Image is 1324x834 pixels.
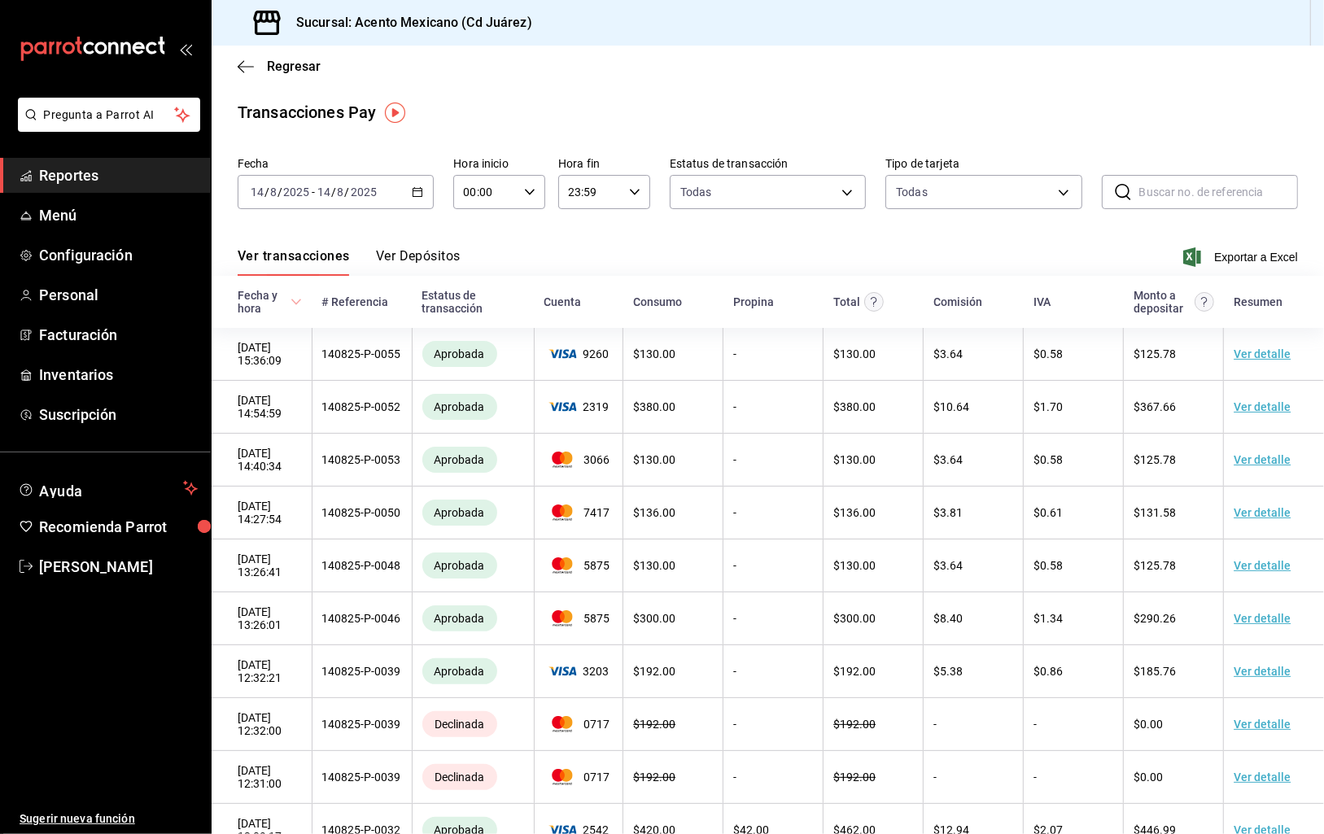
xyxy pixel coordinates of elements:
[1024,751,1124,804] td: -
[39,164,198,186] span: Reportes
[733,295,774,308] div: Propina
[633,453,675,466] span: $ 130.00
[1134,400,1176,413] span: $ 367.66
[1234,400,1291,413] a: Ver detalle
[1134,453,1176,466] span: $ 125.78
[1033,400,1063,413] span: $ 1.70
[39,244,198,266] span: Configuración
[212,698,312,751] td: [DATE] 12:32:00
[633,612,675,625] span: $ 300.00
[558,159,650,170] label: Hora fin
[933,453,963,466] span: $ 3.64
[723,328,824,381] td: -
[1234,718,1291,731] a: Ver detalle
[179,42,192,55] button: open_drawer_menu
[312,487,412,539] td: 140825-P-0050
[833,400,876,413] span: $ 380.00
[723,539,824,592] td: -
[453,159,545,170] label: Hora inicio
[924,698,1024,751] td: -
[633,400,675,413] span: $ 380.00
[544,610,613,627] span: 5875
[250,186,264,199] input: --
[428,453,492,466] span: Aprobada
[428,665,492,678] span: Aprobada
[264,186,269,199] span: /
[833,347,876,360] span: $ 130.00
[1195,292,1214,312] svg: Este es el monto resultante del total pagado menos comisión e IVA. Esta será la parte que se depo...
[933,559,963,572] span: $ 3.64
[544,665,613,678] span: 3203
[1186,247,1298,267] button: Exportar a Excel
[833,612,876,625] span: $ 300.00
[428,771,491,784] span: Declinada
[1124,751,1224,804] td: $0.00
[212,751,312,804] td: [DATE] 12:31:00
[1234,771,1291,784] a: Ver detalle
[544,347,613,360] span: 9260
[896,184,928,200] div: Todas
[312,186,315,199] span: -
[833,665,876,678] span: $ 192.00
[633,771,675,784] span: $ 192.00
[428,347,492,360] span: Aprobada
[44,107,175,124] span: Pregunta a Parrot AI
[267,59,321,74] span: Regresar
[39,478,177,498] span: Ayuda
[422,711,497,737] div: Transacciones declinadas por el banco emisor. No se hace ningún cargo al tarjetahabiente ni al co...
[833,453,876,466] span: $ 130.00
[422,394,497,420] div: Transacciones cobradas de manera exitosa.
[1234,665,1291,678] a: Ver detalle
[422,289,524,315] div: Estatus de transacción
[723,487,824,539] td: -
[238,159,434,170] label: Fecha
[212,434,312,487] td: [DATE] 14:40:34
[428,400,492,413] span: Aprobada
[317,186,331,199] input: --
[933,612,963,625] span: $ 8.40
[337,186,345,199] input: --
[723,751,824,804] td: -
[39,284,198,306] span: Personal
[312,645,412,698] td: 140825-P-0039
[1033,347,1063,360] span: $ 0.58
[238,100,376,124] div: Transacciones Pay
[1234,453,1291,466] a: Ver detalle
[212,487,312,539] td: [DATE] 14:27:54
[428,506,492,519] span: Aprobada
[238,289,287,315] div: Fecha y hora
[20,810,198,827] span: Sugerir nueva función
[833,506,876,519] span: $ 136.00
[544,504,613,521] span: 7417
[633,347,675,360] span: $ 130.00
[422,447,497,473] div: Transacciones cobradas de manera exitosa.
[544,769,613,785] span: 0717
[933,665,963,678] span: $ 5.38
[1124,698,1224,751] td: $0.00
[1234,559,1291,572] a: Ver detalle
[544,452,613,468] span: 3066
[422,605,497,631] div: Transacciones cobradas de manera exitosa.
[723,645,824,698] td: -
[331,186,336,199] span: /
[345,186,350,199] span: /
[212,328,312,381] td: [DATE] 15:36:09
[312,328,412,381] td: 140825-P-0055
[39,516,198,538] span: Recomienda Parrot
[238,248,350,276] button: Ver transacciones
[1033,665,1063,678] span: $ 0.86
[11,118,200,135] a: Pregunta a Parrot AI
[833,771,876,784] span: $ 192.00
[1033,453,1063,466] span: $ 0.58
[933,295,982,308] div: Comisión
[544,557,613,574] span: 5875
[1234,506,1291,519] a: Ver detalle
[1234,295,1282,308] div: Resumen
[385,103,405,123] button: Tooltip marker
[544,400,613,413] span: 2319
[283,13,532,33] h3: Sucursal: Acento Mexicano (Cd Juárez)
[1134,665,1176,678] span: $ 185.76
[428,718,491,731] span: Declinada
[422,552,497,579] div: Transacciones cobradas de manera exitosa.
